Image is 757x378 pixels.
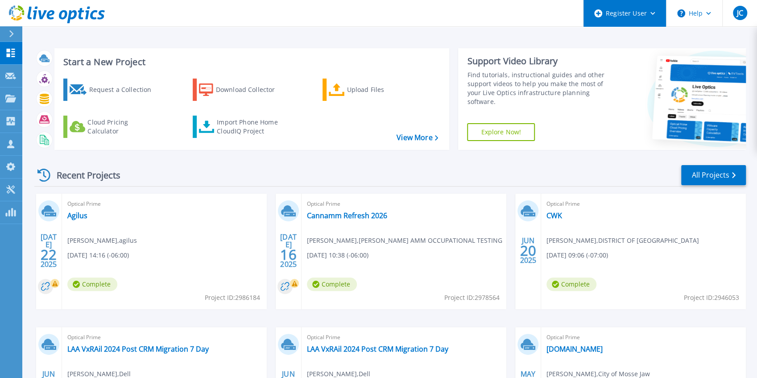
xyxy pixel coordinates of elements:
span: Optical Prime [307,199,501,209]
div: Recent Projects [34,164,132,186]
a: Explore Now! [467,123,535,141]
div: JUN 2025 [519,234,536,267]
span: Optical Prime [307,332,501,342]
div: [DATE] 2025 [280,234,297,267]
h3: Start a New Project [63,57,438,67]
a: CWK [546,211,562,220]
span: Project ID: 2946053 [684,293,739,303]
span: 16 [280,251,296,258]
span: JC [736,9,743,17]
a: Agilus [67,211,87,220]
span: Optical Prime [67,332,261,342]
span: [DATE] 14:16 (-06:00) [67,250,129,260]
a: Cloud Pricing Calculator [63,116,163,138]
span: [PERSON_NAME] , [PERSON_NAME] AMM OCCUPATIONAL TESTING [307,236,502,245]
a: Cannamm Refresh 2026 [307,211,387,220]
div: [DATE] 2025 [40,234,57,267]
div: Support Video Library [467,55,612,67]
span: [PERSON_NAME] , agilus [67,236,137,245]
span: Optical Prime [67,199,261,209]
div: Request a Collection [89,81,160,99]
a: Upload Files [323,79,422,101]
span: Project ID: 2986184 [205,293,260,303]
span: Optical Prime [546,199,740,209]
a: Request a Collection [63,79,163,101]
span: Optical Prime [546,332,740,342]
div: Import Phone Home CloudIQ Project [217,118,286,136]
span: [DATE] 10:38 (-06:00) [307,250,368,260]
span: Complete [67,278,117,291]
a: LAA VxRAil 2024 Post CRM Migration 7 Day [307,345,448,353]
span: [DATE] 09:06 (-07:00) [546,250,608,260]
a: Download Collector [193,79,292,101]
span: Complete [307,278,357,291]
div: Find tutorials, instructional guides and other support videos to help you make the most of your L... [467,71,612,106]
a: [DOMAIN_NAME] [546,345,603,353]
span: Complete [546,278,596,291]
div: Download Collector [216,81,287,99]
span: 20 [520,247,536,254]
span: 22 [41,251,57,258]
a: All Projects [681,165,746,185]
div: Cloud Pricing Calculator [87,118,159,136]
a: LAA VxRAil 2024 Post CRM Migration 7 Day [67,345,209,353]
span: Project ID: 2978564 [444,293,500,303]
div: Upload Files [347,81,418,99]
span: [PERSON_NAME] , DISTRICT OF [GEOGRAPHIC_DATA] [546,236,699,245]
a: View More [397,133,438,142]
